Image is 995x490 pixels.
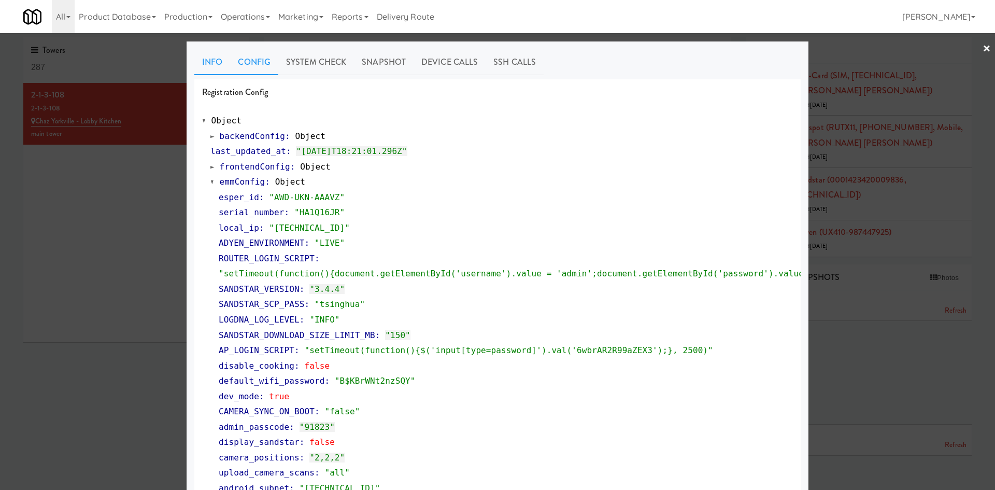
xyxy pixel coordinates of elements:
a: Info [194,49,230,75]
span: : [375,330,380,340]
span: "B$KBrWNt2nzSQY" [335,376,416,386]
a: Snapshot [354,49,414,75]
span: "tsinghua" [315,299,365,309]
span: false [309,437,335,447]
span: "setTimeout(function(){document.getElementById('username').value = 'admin';document.getElementByI... [219,269,955,278]
span: "setTimeout(function(){$('input[type=password]').val('6wbrAR2R99aZEX3');}, 2500)" [304,345,713,355]
a: Device Calls [414,49,486,75]
span: "AWD-UKN-AAAVZ" [269,192,345,202]
span: "[TECHNICAL_ID]" [269,223,350,233]
span: : [324,376,330,386]
span: "LIVE" [315,238,345,248]
span: Object [211,116,241,125]
span: Object [300,162,330,172]
span: "3.4.4" [309,284,345,294]
a: System Check [278,49,354,75]
span: false [304,361,330,371]
span: : [285,131,290,141]
span: : [300,453,305,463]
span: local_ip [219,223,259,233]
span: : [289,422,294,432]
span: "2,2,2" [309,453,345,463]
span: ROUTER_LOGIN_SCRIPT [219,254,315,263]
span: : [259,391,264,401]
span: : [315,407,320,416]
span: default_wifi_password [219,376,324,386]
span: Object [275,177,305,187]
span: SANDSTAR_SCP_PASS [219,299,304,309]
a: SSH Calls [486,49,544,75]
span: Object [295,131,325,141]
span: display_sandstar [219,437,300,447]
span: : [300,315,305,325]
span: SANDSTAR_DOWNLOAD_SIZE_LIMIT_MB [219,330,375,340]
div: Registration Config [194,79,801,106]
span: : [300,437,305,447]
span: dev_mode [219,391,259,401]
span: "INFO" [309,315,339,325]
span: : [285,207,290,217]
a: Config [230,49,278,75]
span: admin_passcode [219,422,289,432]
span: "[DATE]T18:21:01.296Z" [296,146,407,156]
span: AP_LOGIN_SCRIPT [219,345,294,355]
span: "91823" [300,422,335,432]
span: : [286,146,291,156]
span: last_updated_at [210,146,286,156]
span: upload_camera_scans [219,468,315,478]
span: : [294,361,300,371]
span: "false" [324,407,360,416]
span: "HA1Q16JR" [294,207,345,217]
span: : [315,468,320,478]
span: : [304,238,309,248]
span: ADYEN_ENVIRONMENT [219,238,304,248]
span: : [265,177,270,187]
span: frontendConfig [220,162,290,172]
span: : [259,192,264,202]
span: esper_id [219,192,259,202]
span: disable_cooking [219,361,294,371]
span: : [304,299,309,309]
span: : [290,162,295,172]
span: : [294,345,300,355]
span: emmConfig [220,177,265,187]
span: backendConfig [220,131,286,141]
span: : [259,223,264,233]
span: : [300,284,305,294]
img: Micromart [23,8,41,26]
a: × [983,33,991,65]
span: "all" [324,468,350,478]
span: serial_number [219,207,285,217]
span: camera_positions [219,453,300,463]
span: LOGDNA_LOG_LEVEL [219,315,300,325]
span: true [269,391,289,401]
span: SANDSTAR_VERSION [219,284,300,294]
span: "150" [385,330,410,340]
span: CAMERA_SYNC_ON_BOOT [219,407,315,416]
span: : [315,254,320,263]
